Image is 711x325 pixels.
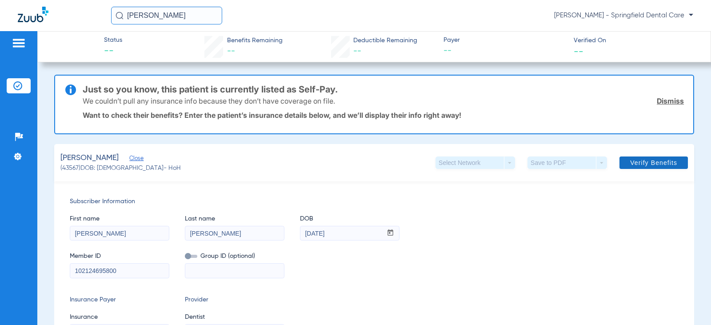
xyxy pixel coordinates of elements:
span: -- [574,46,583,56]
span: Insurance [70,313,169,322]
img: Search Icon [116,12,124,20]
span: Dentist [185,313,284,322]
span: Close [129,155,137,164]
button: Open calendar [382,226,399,241]
h3: Just so you know, this patient is currently listed as Self-Pay. [83,85,684,94]
span: Verify Benefits [630,159,677,166]
span: DOB [300,214,399,224]
span: Payer [443,36,566,45]
span: -- [353,47,361,55]
a: Dismiss [657,96,684,105]
span: (43567) DOB: [DEMOGRAPHIC_DATA] - HoH [60,164,181,173]
span: Benefits Remaining [227,36,283,45]
span: [PERSON_NAME] [60,152,119,164]
span: -- [227,47,235,55]
img: hamburger-icon [12,38,26,48]
img: Zuub Logo [18,7,48,22]
span: Status [104,36,122,45]
span: Deductible Remaining [353,36,417,45]
span: Subscriber Information [70,197,679,206]
span: [PERSON_NAME] - Springfield Dental Care [554,11,693,20]
span: First name [70,214,169,224]
span: Verified On [574,36,696,45]
span: Provider [185,295,284,305]
span: Last name [185,214,284,224]
button: Verify Benefits [619,156,688,169]
span: Insurance Payer [70,295,169,305]
input: Search for patients [111,7,222,24]
span: Member ID [70,252,169,261]
span: -- [104,45,122,58]
img: info-icon [65,84,76,95]
span: Group ID (optional) [185,252,284,261]
p: We couldn’t pull any insurance info because they don’t have coverage on file. [83,96,335,105]
p: Want to check their benefits? Enter the patient’s insurance details below, and we’ll display thei... [83,111,684,120]
span: -- [443,45,566,56]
